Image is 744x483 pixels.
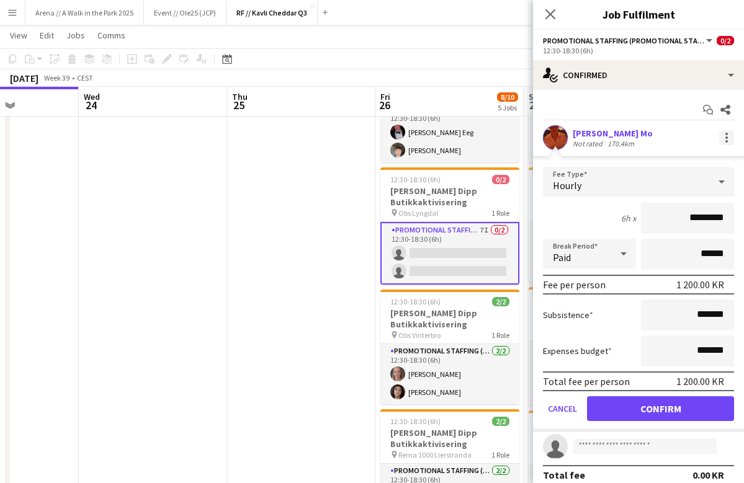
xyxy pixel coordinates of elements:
[498,103,518,112] div: 5 Jobs
[40,30,54,41] span: Edit
[492,175,509,184] span: 0/2
[573,139,605,148] div: Not rated
[380,102,519,162] app-card-role: Promotional Staffing (Promotional Staff)2/212:30-18:30 (6h)[PERSON_NAME] Eeg[PERSON_NAME]
[543,309,593,321] label: Subsistence
[35,27,59,43] a: Edit
[82,98,100,112] span: 24
[97,30,125,41] span: Comms
[380,222,519,285] app-card-role: Promotional Staffing (Promotional Staff)7I0/212:30-18:30 (6h)
[230,98,248,112] span: 25
[492,417,509,426] span: 2/2
[380,308,519,330] h3: [PERSON_NAME] Dipp Butikkaktivisering
[543,278,606,291] div: Fee per person
[553,179,581,192] span: Hourly
[529,91,542,102] span: Sat
[543,36,714,45] button: Promotional Staffing (Promotional Staff)
[543,375,630,388] div: Total fee per person
[529,342,668,405] app-card-role: Promotional Staffing (Promotional Staff)2/212:30-18:30 (6h)[PERSON_NAME][PERSON_NAME] El [PERSON_...
[25,1,144,25] button: Arena // A Walk in the Park 2025
[379,98,390,112] span: 26
[491,208,509,218] span: 1 Role
[543,46,734,55] div: 12:30-18:30 (6h)
[543,469,585,481] div: Total fee
[529,287,668,405] app-job-card: 12:30-18:30 (6h)2/2[PERSON_NAME] Dipp Butikkaktivisering Obs Vinterbro1 RolePromotional Staffing ...
[529,428,668,451] h3: [PERSON_NAME] Dipp Butikkaktivisering
[533,60,744,90] div: Confirmed
[491,330,509,340] span: 1 Role
[380,290,519,404] app-job-card: 12:30-18:30 (6h)2/2[PERSON_NAME] Dipp Butikkaktivisering Obs Vinterbro1 RolePromotional Staffing ...
[390,297,441,306] span: 12:30-18:30 (6h)
[390,417,441,426] span: 12:30-18:30 (6h)
[587,396,734,421] button: Confirm
[529,305,668,327] h3: [PERSON_NAME] Dipp Butikkaktivisering
[380,91,390,102] span: Fri
[676,375,724,388] div: 1 200.00 KR
[533,6,744,22] h3: Job Fulfilment
[573,128,653,139] div: [PERSON_NAME] Mo
[380,167,519,285] app-job-card: 12:30-18:30 (6h)0/2[PERSON_NAME] Dipp Butikkaktivisering Obs Lyngdal1 RolePromotional Staffing (P...
[497,92,518,102] span: 8/10
[529,222,668,282] app-card-role: Promotional Staffing (Promotional Staff)7I0/212:30-18:30 (6h)
[5,27,32,43] a: View
[491,450,509,459] span: 1 Role
[144,1,226,25] button: Event // Ole25 (JCP)
[717,36,734,45] span: 0/2
[605,139,637,148] div: 170.4km
[543,36,704,45] span: Promotional Staffing (Promotional Staff)
[226,1,318,25] button: RF // Kavli Cheddar Q3
[527,98,542,112] span: 27
[380,185,519,208] h3: [PERSON_NAME] Dipp Butikkaktivisering
[84,91,100,102] span: Wed
[543,345,612,357] label: Expenses budget
[543,396,582,421] button: Cancel
[380,344,519,404] app-card-role: Promotional Staffing (Promotional Staff)2/212:30-18:30 (6h)[PERSON_NAME][PERSON_NAME]
[61,27,90,43] a: Jobs
[529,102,668,162] app-card-role: Promotional Staffing (Promotional Staff)2/212:30-18:30 (6h)[PERSON_NAME] Eeg[PERSON_NAME]
[553,251,571,264] span: Paid
[398,330,441,340] span: Obs Vinterbro
[692,469,724,481] div: 0.00 KR
[10,72,38,84] div: [DATE]
[529,167,668,282] app-job-card: 12:30-18:30 (6h)0/2[PERSON_NAME] Dipp Butikkaktivisering Obs Lyngdal1 RolePromotional Staffing (P...
[398,450,472,459] span: Rema 1000 Lierstranda
[621,213,636,224] div: 6h x
[41,73,72,82] span: Week 39
[380,427,519,450] h3: [PERSON_NAME] Dipp Butikkaktivisering
[10,30,27,41] span: View
[66,30,85,41] span: Jobs
[232,91,248,102] span: Thu
[529,185,668,208] h3: [PERSON_NAME] Dipp Butikkaktivisering
[492,297,509,306] span: 2/2
[398,208,438,218] span: Obs Lyngdal
[676,278,724,291] div: 1 200.00 KR
[92,27,130,43] a: Comms
[390,175,441,184] span: 12:30-18:30 (6h)
[77,73,93,82] div: CEST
